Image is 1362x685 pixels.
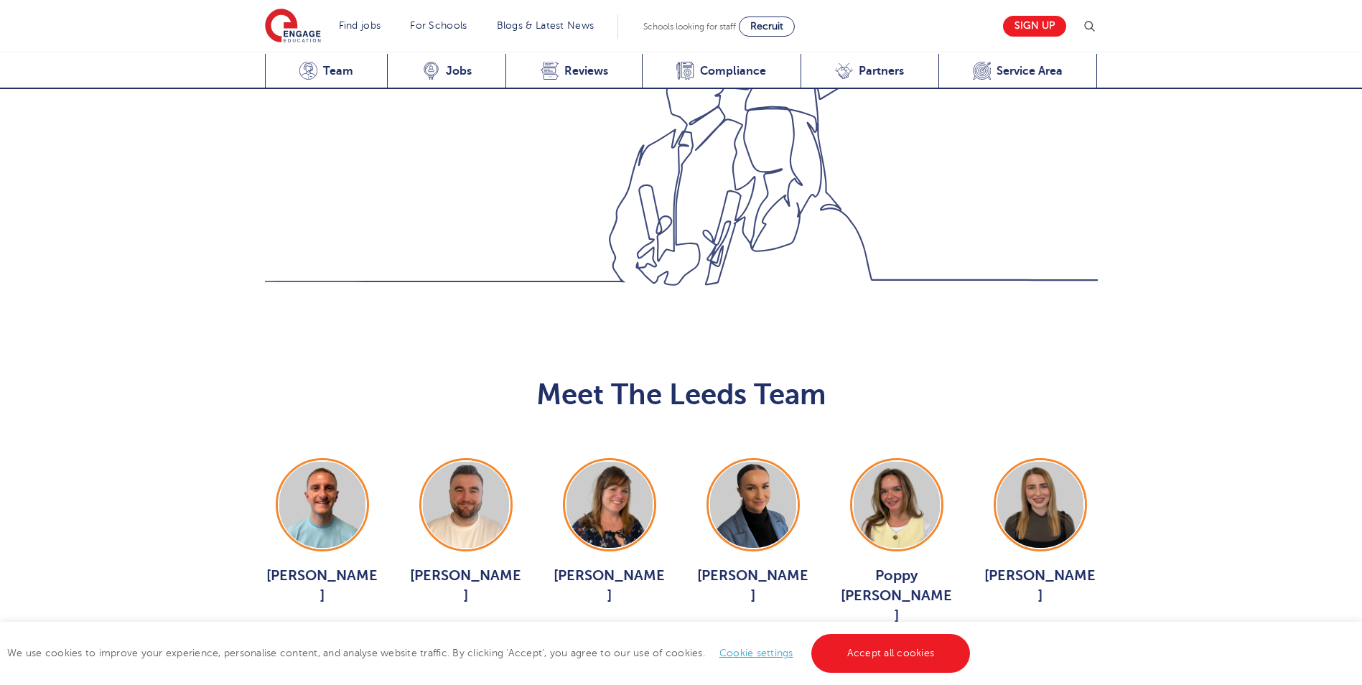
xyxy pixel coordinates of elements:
[564,64,608,78] span: Reviews
[339,20,381,31] a: Find jobs
[983,566,1098,606] span: [PERSON_NAME]
[505,54,642,89] a: Reviews
[696,458,811,639] a: [PERSON_NAME] View Jobs >
[7,648,974,658] span: We use cookies to improve your experience, personalise content, and analyse website traffic. By c...
[409,566,523,606] span: [PERSON_NAME]
[323,64,353,78] span: Team
[387,54,505,89] a: Jobs
[566,462,653,548] img: Joanne Wright
[265,378,1098,412] h2: Meet The Leeds Team
[696,566,811,606] span: [PERSON_NAME]
[801,54,938,89] a: Partners
[854,462,940,548] img: Poppy Burnside
[265,9,321,45] img: Engage Education
[983,458,1098,639] a: [PERSON_NAME] View Jobs >
[938,54,1098,89] a: Service Area
[265,54,388,89] a: Team
[811,634,971,673] a: Accept all cookies
[279,462,365,548] img: George Dignam
[410,20,467,31] a: For Schools
[265,566,380,606] span: [PERSON_NAME]
[997,64,1063,78] span: Service Area
[642,54,801,89] a: Compliance
[859,64,904,78] span: Partners
[446,64,472,78] span: Jobs
[552,566,667,606] span: [PERSON_NAME]
[750,21,783,32] span: Recruit
[997,462,1083,548] img: Layla McCosker
[700,64,766,78] span: Compliance
[643,22,736,32] span: Schools looking for staff
[423,462,509,548] img: Chris Rushton
[552,458,667,639] a: [PERSON_NAME] View Jobs >
[1003,16,1066,37] a: Sign up
[739,17,795,37] a: Recruit
[839,566,954,626] span: Poppy [PERSON_NAME]
[710,462,796,548] img: Holly Johnson
[839,458,954,659] a: Poppy [PERSON_NAME] View Jobs >
[409,458,523,639] a: [PERSON_NAME] View Jobs >
[719,648,793,658] a: Cookie settings
[265,458,380,639] a: [PERSON_NAME] View Jobs >
[497,20,594,31] a: Blogs & Latest News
